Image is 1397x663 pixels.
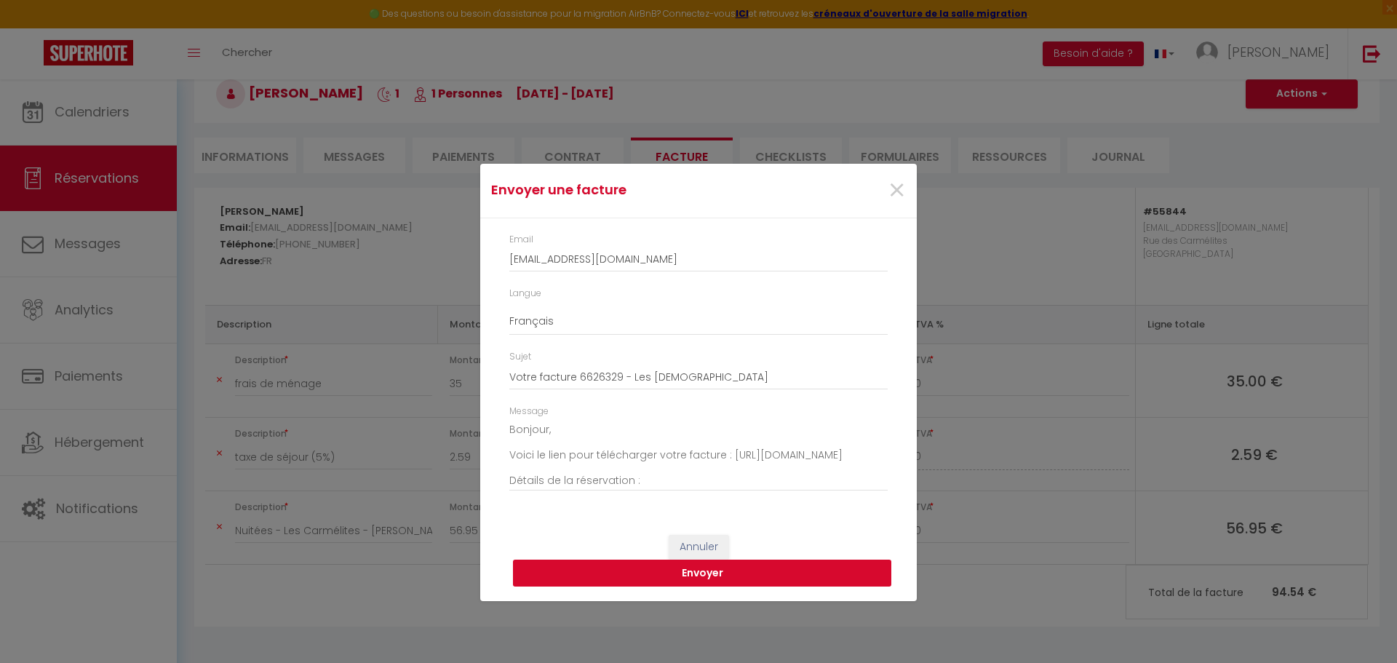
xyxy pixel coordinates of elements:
[888,169,906,213] span: ×
[509,350,531,364] label: Sujet
[12,6,55,49] button: Ouvrir le widget de chat LiveChat
[509,405,549,418] label: Message
[888,175,906,207] button: Close
[491,180,761,200] h4: Envoyer une facture
[509,233,533,247] label: Email
[513,560,891,587] button: Envoyer
[509,287,541,301] label: Langue
[669,535,729,560] button: Annuler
